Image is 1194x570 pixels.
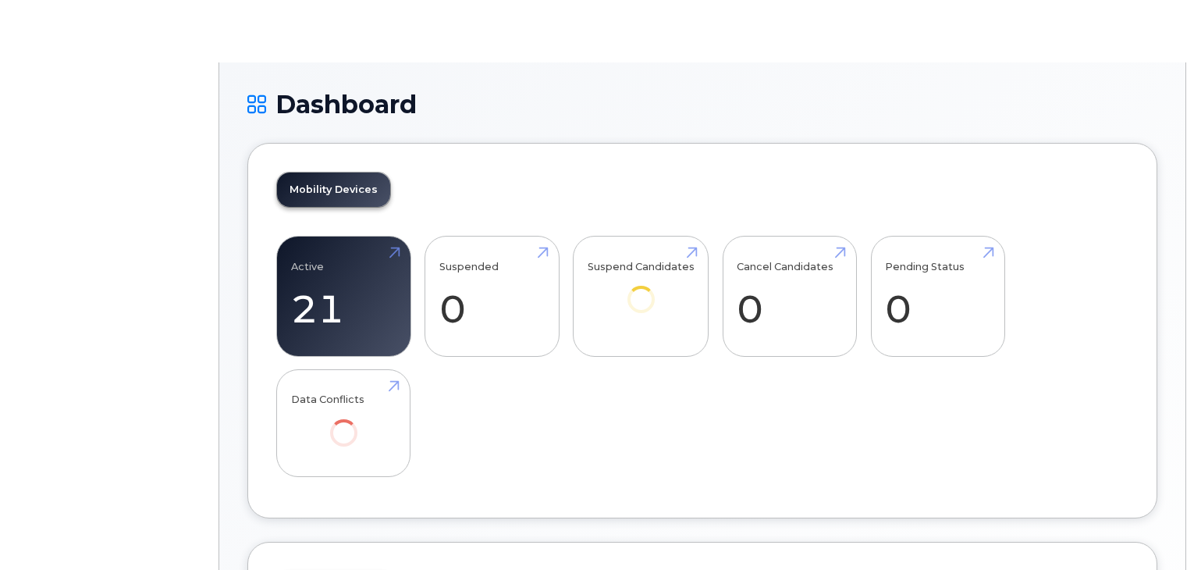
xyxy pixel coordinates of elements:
a: Pending Status 0 [885,245,990,348]
a: Suspended 0 [439,245,545,348]
a: Suspend Candidates [588,245,695,335]
a: Active 21 [291,245,396,348]
a: Mobility Devices [277,173,390,207]
h1: Dashboard [247,91,1157,118]
a: Cancel Candidates 0 [737,245,842,348]
a: Data Conflicts [291,378,396,468]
